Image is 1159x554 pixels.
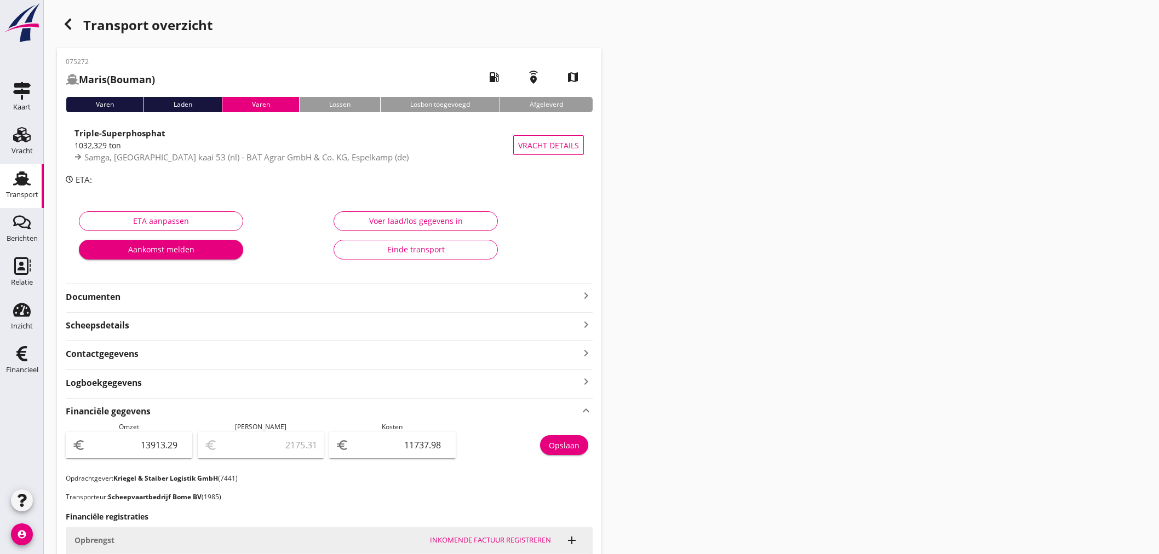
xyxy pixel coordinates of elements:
[558,62,588,93] i: map
[579,403,593,418] i: keyboard_arrow_up
[79,73,107,86] strong: Maris
[382,422,403,431] span: Kosten
[88,436,186,454] input: 0,00
[513,135,584,155] button: Vracht details
[518,62,549,93] i: emergency_share
[2,3,42,43] img: logo-small.a267ee39.svg
[380,97,500,112] div: Losbon toegevoegd
[334,240,498,259] button: Einde transport
[79,211,243,231] button: ETA aanpassen
[113,474,218,483] strong: Kriegel & Staiber Logistik GmbH
[426,533,555,548] button: Inkomende factuur registreren
[500,97,593,112] div: Afgeleverd
[518,140,579,151] span: Vracht details
[76,174,92,185] span: ETA:
[11,523,33,545] i: account_circle
[565,534,578,547] i: add
[540,435,588,455] button: Opslaan
[6,191,38,198] div: Transport
[7,235,38,242] div: Berichten
[88,215,234,227] div: ETA aanpassen
[66,511,593,522] h3: Financiële registraties
[343,244,489,255] div: Einde transport
[13,103,31,111] div: Kaart
[6,366,38,373] div: Financieel
[66,57,155,67] p: 075272
[579,289,593,302] i: keyboard_arrow_right
[351,436,449,454] input: 0,00
[66,121,593,169] a: Triple-Superphosphat1032,329 tonSamga, [GEOGRAPHIC_DATA] kaai 53 (nl) - BAT Agrar GmbH & Co. KG, ...
[222,97,300,112] div: Varen
[57,13,601,39] div: Transport overzicht
[334,211,498,231] button: Voer laad/los gegevens in
[66,291,579,303] strong: Documenten
[74,140,513,151] div: 1032,329 ton
[66,97,144,112] div: Varen
[11,322,33,330] div: Inzicht
[299,97,380,112] div: Lossen
[66,72,155,87] h2: (Bouman)
[119,422,139,431] span: Omzet
[88,244,234,255] div: Aankomst melden
[66,492,593,502] p: Transporteur: (1985)
[579,374,593,389] i: keyboard_arrow_right
[66,319,129,332] strong: Scheepsdetails
[66,377,142,389] strong: Logboekgegevens
[549,440,579,451] div: Opslaan
[479,62,509,93] i: local_gas_station
[336,438,349,452] i: euro
[11,279,33,286] div: Relatie
[66,405,151,418] strong: Financiële gegevens
[72,438,85,452] i: euro
[144,97,222,112] div: Laden
[12,147,33,154] div: Vracht
[108,492,202,501] strong: Scheepvaartbedrijf Bome BV
[579,317,593,332] i: keyboard_arrow_right
[84,152,409,163] span: Samga, [GEOGRAPHIC_DATA] kaai 53 (nl) - BAT Agrar GmbH & Co. KG, Espelkamp (de)
[74,128,165,138] strong: Triple-Superphosphat
[79,240,243,259] button: Aankomst melden
[430,535,551,546] div: Inkomende factuur registreren
[235,422,286,431] span: [PERSON_NAME]
[74,535,114,545] strong: Opbrengst
[66,474,593,483] p: Opdrachtgever: (7441)
[343,215,489,227] div: Voer laad/los gegevens in
[579,345,593,360] i: keyboard_arrow_right
[66,348,139,360] strong: Contactgegevens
